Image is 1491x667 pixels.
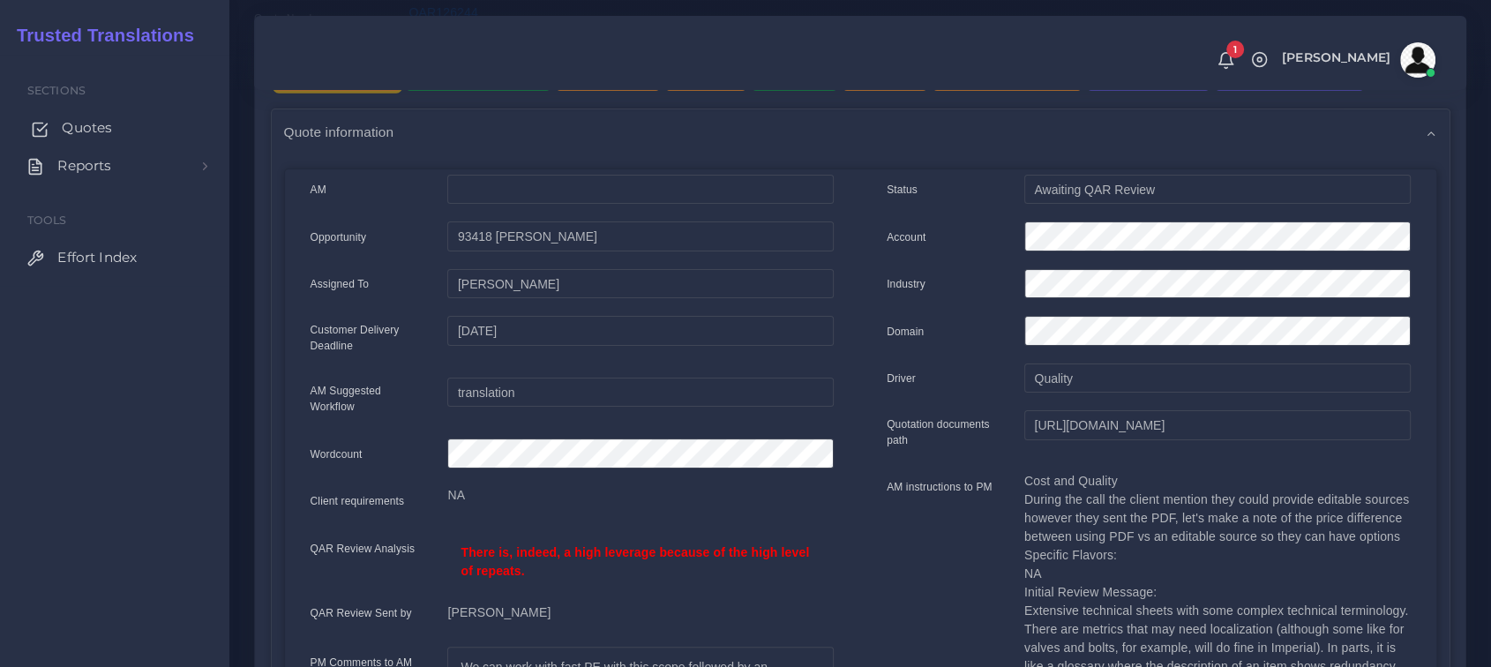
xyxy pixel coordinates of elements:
a: [PERSON_NAME]avatar [1273,42,1442,78]
a: Effort Index [13,239,216,276]
span: Effort Index [57,248,137,267]
label: QAR Review Sent by [311,605,412,621]
h2: Trusted Translations [4,25,194,46]
p: [PERSON_NAME] [447,603,834,622]
label: Account [887,229,925,245]
label: Status [887,182,918,198]
label: Assigned To [311,276,370,292]
label: Industry [887,276,925,292]
a: Quotes [13,109,216,146]
a: Trusted Translations [4,21,194,50]
label: AM [311,182,326,198]
input: pm [447,269,834,299]
span: [PERSON_NAME] [1282,51,1390,64]
span: Tools [27,214,67,227]
label: Opportunity [311,229,367,245]
label: Domain [887,324,924,340]
label: AM Suggested Workflow [311,383,422,415]
label: QAR Review Analysis [311,541,416,557]
label: Driver [887,371,916,386]
p: There is, indeed, a high leverage because of the high level of repeats. [461,543,820,581]
span: Quotes [62,118,112,138]
a: 1 [1210,50,1241,70]
span: Reports [57,156,111,176]
span: Quote information [284,122,394,142]
label: AM instructions to PM [887,479,993,495]
p: NA [447,486,834,505]
label: Customer Delivery Deadline [311,322,422,354]
span: Sections [27,84,86,97]
img: avatar [1400,42,1435,78]
label: Client requirements [311,493,405,509]
label: Wordcount [311,446,363,462]
div: Quote information [272,109,1450,154]
label: Quotation documents path [887,416,998,448]
span: 1 [1226,41,1244,58]
a: Reports [13,147,216,184]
